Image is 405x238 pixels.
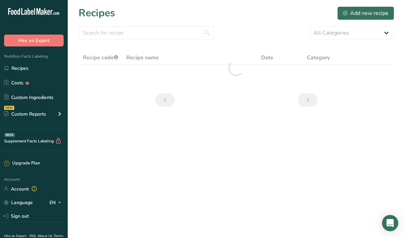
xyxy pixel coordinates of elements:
[4,106,14,110] div: NEW
[4,133,15,137] div: BETA
[4,197,33,209] a: Language
[49,198,64,206] div: EN
[79,5,115,21] h1: Recipes
[79,26,214,40] input: Search for recipe
[343,9,388,17] div: Add new recipe
[4,111,46,118] div: Custom Reports
[382,215,398,231] div: Open Intercom Messenger
[4,35,64,46] button: Hire an Expert
[337,6,394,20] button: Add new recipe
[155,93,175,107] a: Previous page
[298,93,318,107] a: Next page
[4,160,40,167] div: Upgrade Plan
